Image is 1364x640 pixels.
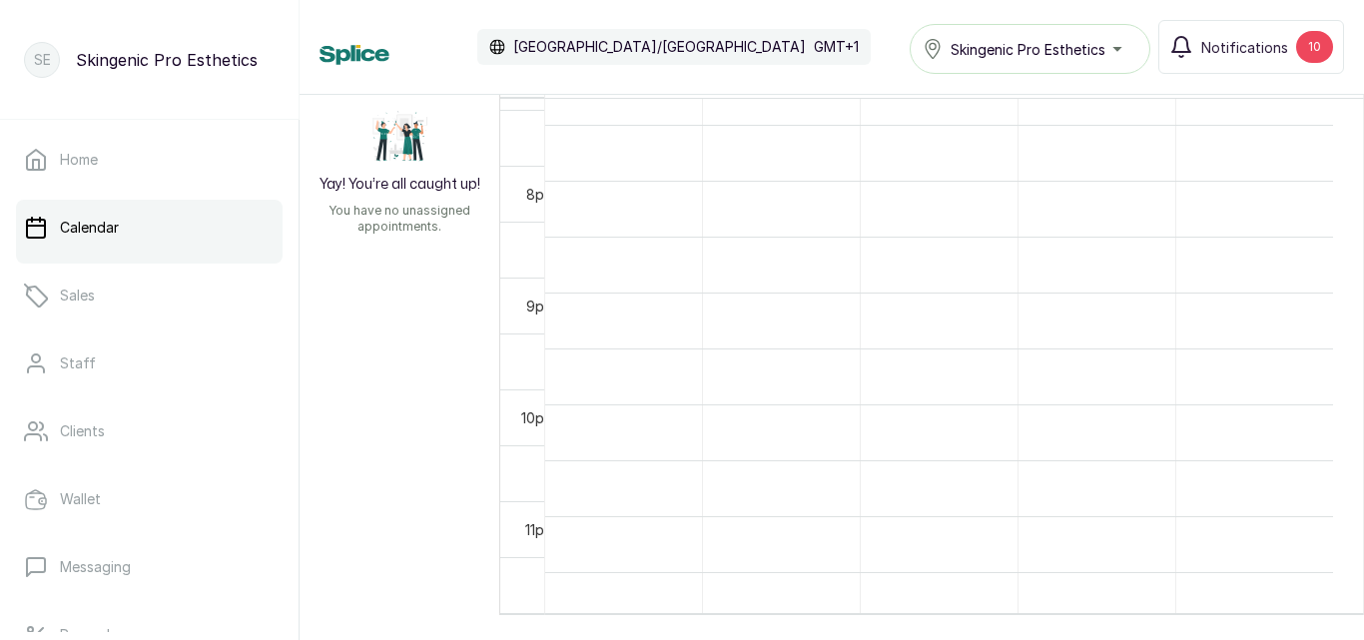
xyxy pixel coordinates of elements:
button: Skingenic Pro Esthetics [910,24,1150,74]
p: Wallet [60,489,101,509]
div: 10 [1296,31,1333,63]
a: Calendar [16,200,283,256]
div: 9pm [522,296,559,317]
p: Clients [60,421,105,441]
p: You have no unassigned appointments. [312,203,487,235]
div: 10pm [517,407,559,428]
p: Calendar [60,218,119,238]
div: 11pm [521,519,559,540]
span: Skingenic Pro Esthetics [951,39,1105,60]
button: Notifications10 [1158,20,1344,74]
p: Home [60,150,98,170]
p: Messaging [60,557,131,577]
h2: Yay! You’re all caught up! [320,175,480,195]
a: Sales [16,268,283,323]
p: Skingenic Pro Esthetics [76,48,258,72]
span: Notifications [1201,37,1288,58]
a: Messaging [16,539,283,595]
a: Wallet [16,471,283,527]
p: GMT+1 [814,37,859,57]
p: [GEOGRAPHIC_DATA]/[GEOGRAPHIC_DATA] [513,37,806,57]
a: Clients [16,403,283,459]
a: Staff [16,335,283,391]
div: 8pm [522,184,559,205]
p: Sales [60,286,95,306]
a: Home [16,132,283,188]
p: SE [34,50,51,70]
p: Staff [60,353,96,373]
